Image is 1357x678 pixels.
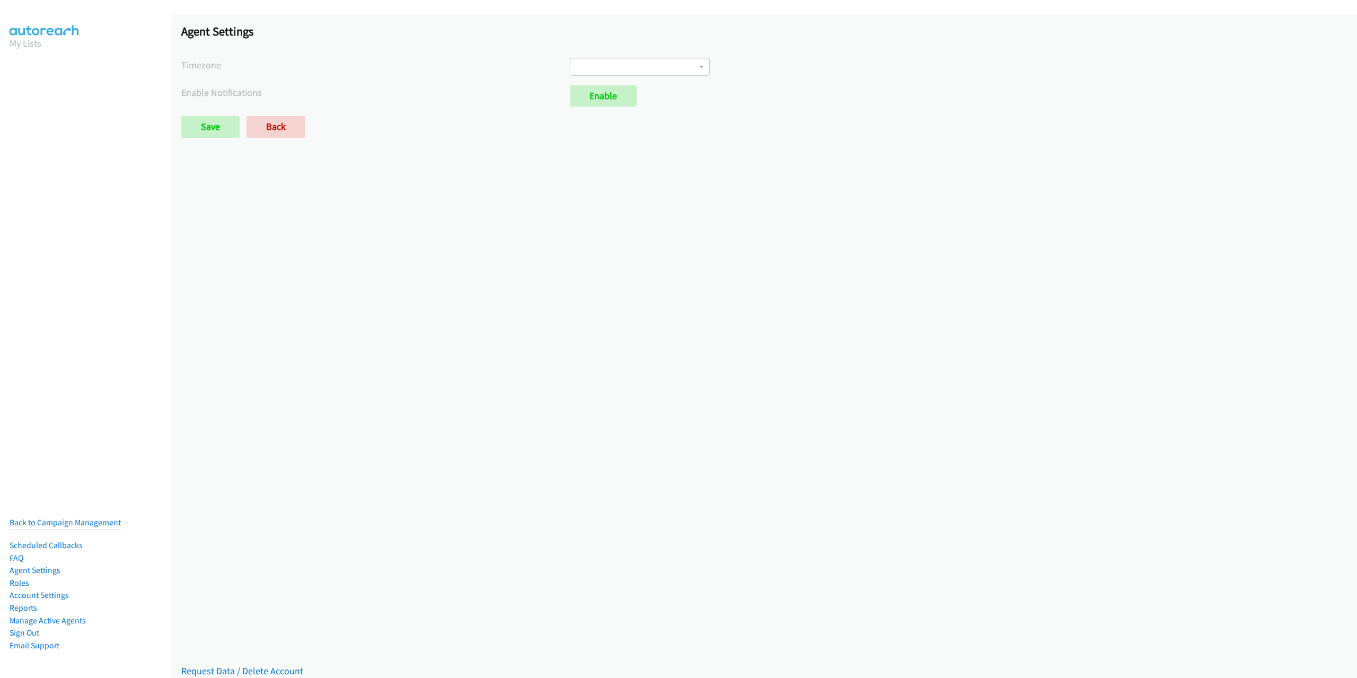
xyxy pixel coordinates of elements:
[10,628,39,638] a: Sign Out
[10,603,37,613] a: Reports
[10,640,59,650] a: Email Support
[10,517,121,527] a: Back to Campaign Management
[10,37,41,49] a: My Lists
[10,540,83,550] a: Scheduled Callbacks
[181,58,570,72] label: Timezone
[10,565,60,575] a: Agent Settings
[246,116,305,137] a: Back
[10,590,69,600] a: Account Settings
[10,553,23,563] a: FAQ
[181,24,1347,39] h1: Agent Settings
[570,85,637,107] a: Enable
[10,578,29,588] a: Roles
[181,665,303,677] a: Request Data / Delete Account
[10,615,86,626] a: Manage Active Agents
[181,116,240,137] input: Save
[181,85,570,100] label: Enable Notifications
